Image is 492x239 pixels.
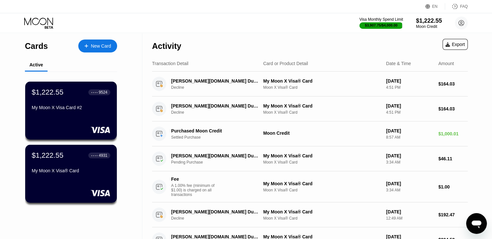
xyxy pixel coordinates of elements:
[32,105,110,110] div: My Moon X Visa Card #2
[171,78,260,84] div: [PERSON_NAME][DOMAIN_NAME] Dublin 4 IE
[171,128,260,133] div: Purchased Moon Credit
[171,216,267,221] div: Decline
[445,42,465,47] div: Export
[171,153,260,158] div: [PERSON_NAME][DOMAIN_NAME] Dublin 4 IE
[99,90,107,95] div: 9524
[365,23,398,27] div: $3,907.75 / $4,000.00
[438,106,468,111] div: $164.03
[438,61,454,66] div: Amount
[386,160,433,165] div: 3:34 AM
[32,168,110,173] div: My Moon X Visa® Card
[152,202,468,227] div: [PERSON_NAME][DOMAIN_NAME] Dublin 4 IEDeclineMy Moon X Visa® CardMoon X Visa® Card[DATE]12:49 AM$...
[263,188,381,192] div: Moon X Visa® Card
[152,61,188,66] div: Transaction Detail
[438,131,468,136] div: $1,000.01
[171,110,267,115] div: Decline
[386,188,433,192] div: 3:34 AM
[171,183,220,197] div: A 1.00% fee (minimum of $1.00) is charged on all transactions
[152,121,468,146] div: Purchased Moon CreditSettled PurchaseMoon Credit[DATE]8:57 AM$1,000.01
[263,78,381,84] div: My Moon X Visa® Card
[263,110,381,115] div: Moon X Visa® Card
[152,146,468,171] div: [PERSON_NAME][DOMAIN_NAME] Dublin 4 IEPending PurchaseMy Moon X Visa® CardMoon X Visa® Card[DATE]...
[386,216,433,221] div: 12:49 AM
[438,156,468,161] div: $46.11
[171,85,267,90] div: Decline
[152,97,468,121] div: [PERSON_NAME][DOMAIN_NAME] Dublin 4 IEDeclineMy Moon X Visa® CardMoon X Visa® Card[DATE]4:51 PM$1...
[99,153,107,158] div: 4931
[460,4,468,9] div: FAQ
[445,3,468,10] div: FAQ
[263,61,308,66] div: Card or Product Detail
[171,209,260,214] div: [PERSON_NAME][DOMAIN_NAME] Dublin 4 IE
[263,103,381,108] div: My Moon X Visa® Card
[438,81,468,86] div: $164.03
[32,88,63,97] div: $1,222.55
[443,39,468,50] div: Export
[416,24,442,29] div: Moon Credit
[386,209,433,214] div: [DATE]
[359,17,403,29] div: Visa Monthly Spend Limit$3,907.75/$4,000.00
[78,40,117,52] div: New Card
[438,212,468,217] div: $192.47
[386,128,433,133] div: [DATE]
[416,17,442,24] div: $1,222.55
[386,78,433,84] div: [DATE]
[386,85,433,90] div: 4:51 PM
[91,154,98,156] div: ● ● ● ●
[25,41,48,51] div: Cards
[171,160,267,165] div: Pending Purchase
[25,145,117,203] div: $1,222.55● ● ● ●4931My Moon X Visa® Card
[152,171,468,202] div: FeeA 1.00% fee (minimum of $1.00) is charged on all transactionsMy Moon X Visa® CardMoon X Visa® ...
[263,153,381,158] div: My Moon X Visa® Card
[263,209,381,214] div: My Moon X Visa® Card
[359,17,403,22] div: Visa Monthly Spend Limit
[263,160,381,165] div: Moon X Visa® Card
[29,62,43,67] div: Active
[263,216,381,221] div: Moon X Visa® Card
[386,153,433,158] div: [DATE]
[432,4,438,9] div: EN
[25,82,117,140] div: $1,222.55● ● ● ●9524My Moon X Visa Card #2
[152,72,468,97] div: [PERSON_NAME][DOMAIN_NAME] Dublin 4 IEDeclineMy Moon X Visa® CardMoon X Visa® Card[DATE]4:51 PM$1...
[386,61,411,66] div: Date & Time
[386,181,433,186] div: [DATE]
[171,135,267,140] div: Settled Purchase
[425,3,445,10] div: EN
[263,85,381,90] div: Moon X Visa® Card
[466,213,487,234] iframe: Button to launch messaging window, conversation in progress
[263,131,381,136] div: Moon Credit
[32,151,63,160] div: $1,222.55
[416,17,442,29] div: $1,222.55Moon Credit
[386,135,433,140] div: 8:57 AM
[438,184,468,189] div: $1.00
[91,43,111,49] div: New Card
[152,41,181,51] div: Activity
[171,103,260,108] div: [PERSON_NAME][DOMAIN_NAME] Dublin 4 IE
[91,91,98,93] div: ● ● ● ●
[386,103,433,108] div: [DATE]
[263,181,381,186] div: My Moon X Visa® Card
[386,110,433,115] div: 4:51 PM
[171,176,216,182] div: Fee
